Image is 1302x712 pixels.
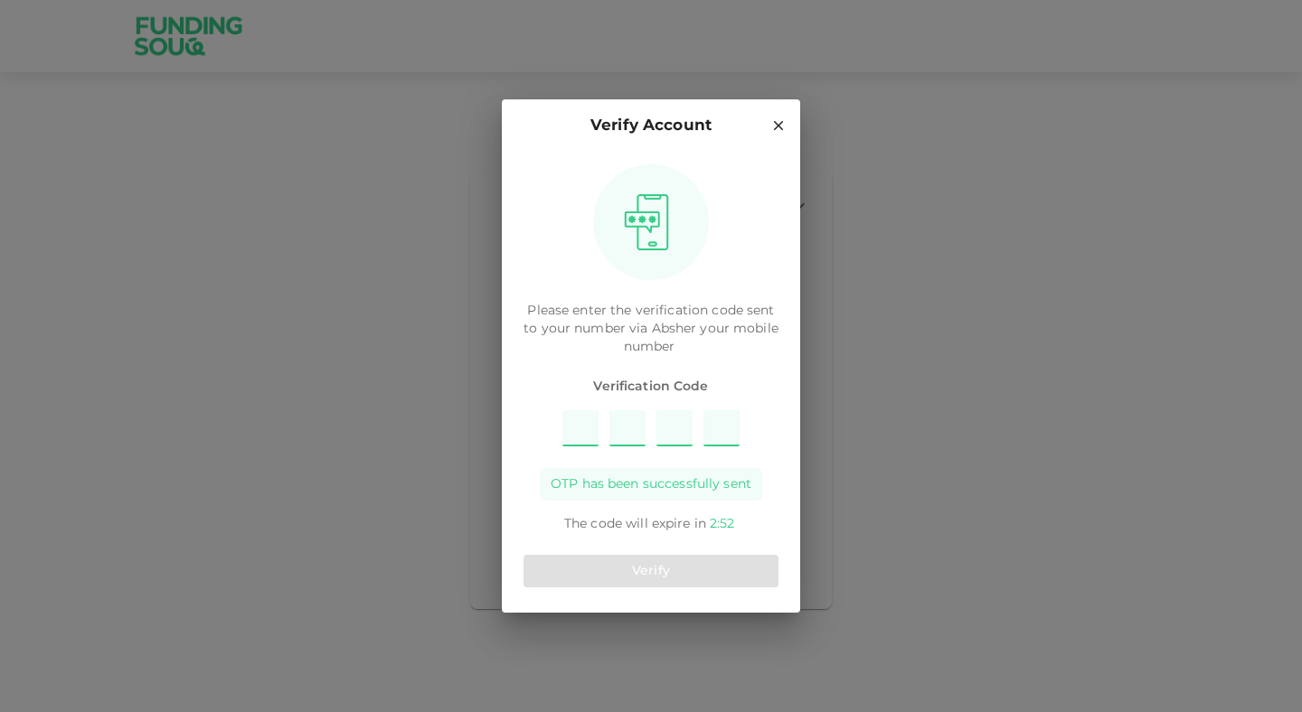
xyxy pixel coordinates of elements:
input: Please enter OTP character 1 [562,410,599,446]
img: otpImage [618,193,675,251]
input: Please enter OTP character 3 [656,410,693,446]
span: your mobile number [624,323,778,353]
span: Verification Code [524,378,778,396]
span: OTP has been successfully sent [551,475,751,493]
span: The code will expire in [564,518,706,530]
span: 2 : 52 [710,518,734,530]
input: Please enter OTP character 2 [609,410,646,446]
p: Please enter the verification code sent to your number via Absher [524,302,778,356]
input: Please enter OTP character 4 [703,410,740,446]
p: Verify Account [590,114,712,138]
